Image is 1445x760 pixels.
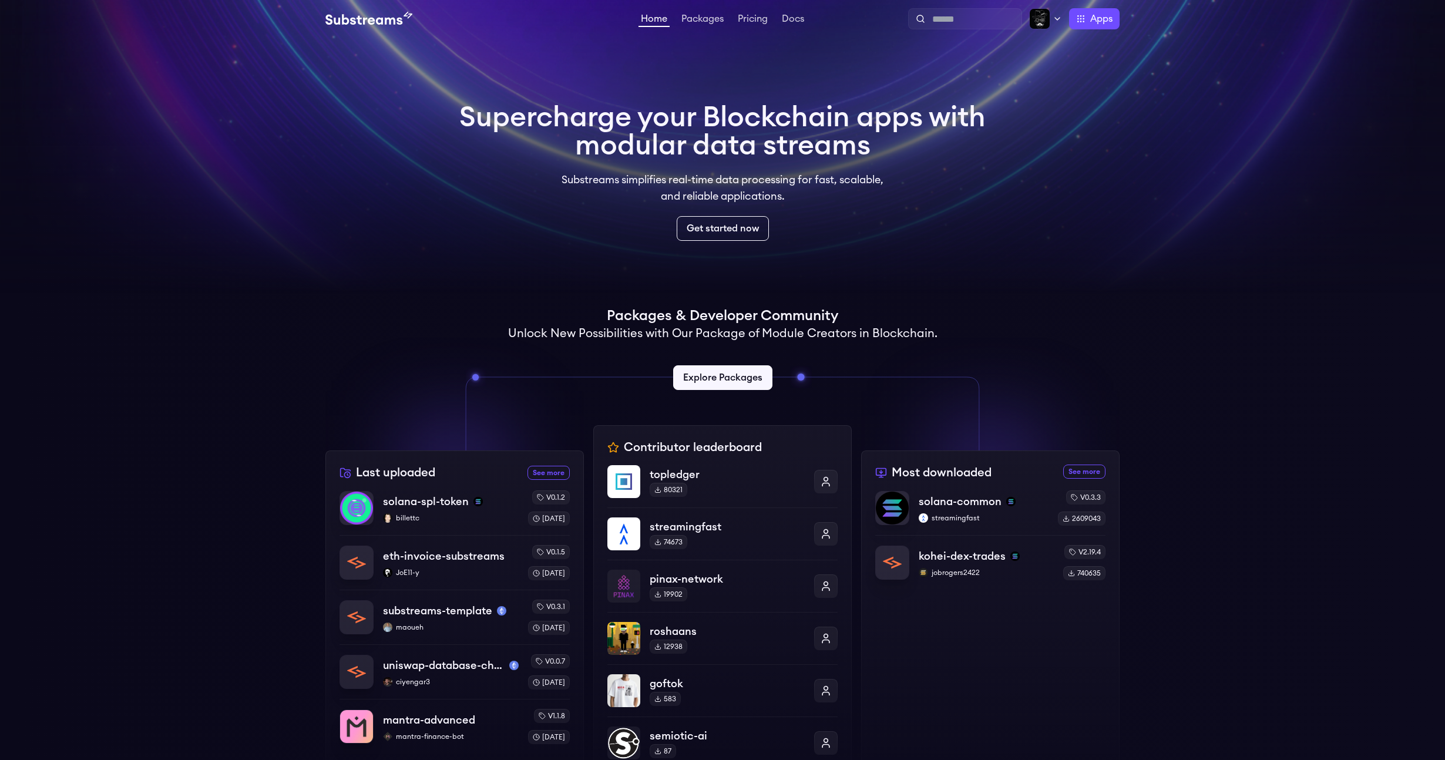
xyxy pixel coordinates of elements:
div: [DATE] [528,621,570,635]
a: Explore Packages [673,365,772,390]
p: pinax-network [650,571,805,587]
div: v0.3.1 [532,600,570,614]
img: streamingfast [919,513,928,523]
a: Packages [679,14,726,26]
img: streamingfast [607,517,640,550]
a: eth-invoice-substreamseth-invoice-substreamsJoE11-yJoE11-yv0.1.5[DATE] [340,535,570,590]
p: solana-common [919,493,1002,510]
div: v0.3.3 [1066,490,1105,505]
p: semiotic-ai [650,728,805,744]
img: pinax-network [607,570,640,603]
p: uniswap-database-changes-mainnet [383,657,505,674]
img: mainnet [509,661,519,670]
a: roshaansroshaans12938 [607,612,838,664]
div: 2609043 [1058,512,1105,526]
div: v0.1.5 [532,545,570,559]
img: solana [473,497,483,506]
a: topledgertopledger80321 [607,465,838,507]
a: Get started now [677,216,769,241]
div: v0.0.7 [531,654,570,668]
div: [DATE] [528,730,570,744]
img: Profile [1029,8,1050,29]
p: Substreams simplifies real-time data processing for fast, scalable, and reliable applications. [553,171,892,204]
img: solana-spl-token [340,492,373,524]
a: See more most downloaded packages [1063,465,1105,479]
div: [DATE] [528,566,570,580]
p: billettc [383,513,519,523]
a: Home [639,14,670,27]
div: 87 [650,744,676,758]
img: goftok [607,674,640,707]
a: goftokgoftok583 [607,664,838,717]
img: ciyengar3 [383,677,392,687]
p: ciyengar3 [383,677,519,687]
div: 740635 [1063,566,1105,580]
a: solana-spl-tokensolana-spl-tokensolanabillettcbillettcv0.1.2[DATE] [340,490,570,535]
p: maoueh [383,623,519,632]
p: roshaans [650,623,805,640]
div: 12938 [650,640,687,654]
p: substreams-template [383,603,492,619]
img: substreams-template [340,601,373,634]
img: semiotic-ai [607,727,640,759]
img: solana [1006,497,1016,506]
div: [DATE] [528,512,570,526]
div: v0.1.2 [532,490,570,505]
p: eth-invoice-substreams [383,548,505,564]
p: topledger [650,466,805,483]
p: goftok [650,675,805,692]
img: solana-common [876,492,909,524]
span: Apps [1090,12,1113,26]
img: topledger [607,465,640,498]
h2: Unlock New Possibilities with Our Package of Module Creators in Blockchain. [508,325,937,342]
img: eth-invoice-substreams [340,546,373,579]
div: 19902 [650,587,687,601]
p: mantra-finance-bot [383,732,519,741]
img: roshaans [607,622,640,655]
a: mantra-advancedmantra-advancedmantra-finance-botmantra-finance-botv1.1.8[DATE] [340,699,570,744]
img: JoE11-y [383,568,392,577]
img: solana [1010,551,1020,561]
a: See more recently uploaded packages [527,466,570,480]
a: kohei-dex-tradeskohei-dex-tradessolanajobrogers2422jobrogers2422v2.19.4740635 [875,535,1105,580]
img: maoueh [383,623,392,632]
p: solana-spl-token [383,493,469,510]
div: 583 [650,692,681,706]
a: substreams-templatesubstreams-templatemainnetmaouehmaouehv0.3.1[DATE] [340,590,570,644]
a: solana-commonsolana-commonsolanastreamingfaststreamingfastv0.3.32609043 [875,490,1105,535]
p: streamingfast [650,519,805,535]
p: mantra-advanced [383,712,475,728]
a: streamingfaststreamingfast74673 [607,507,838,560]
img: Substream's logo [325,12,412,26]
p: jobrogers2422 [919,568,1054,577]
div: v1.1.8 [534,709,570,723]
a: Docs [779,14,806,26]
div: 80321 [650,483,687,497]
h1: Packages & Developer Community [607,307,838,325]
img: billettc [383,513,392,523]
p: streamingfast [919,513,1049,523]
a: uniswap-database-changes-mainnetuniswap-database-changes-mainnetmainnetciyengar3ciyengar3v0.0.7[D... [340,644,570,699]
p: JoE11-y [383,568,519,577]
img: mantra-finance-bot [383,732,392,741]
h1: Supercharge your Blockchain apps with modular data streams [459,103,986,160]
a: pinax-networkpinax-network19902 [607,560,838,612]
img: uniswap-database-changes-mainnet [340,655,373,688]
a: Pricing [735,14,770,26]
div: v2.19.4 [1064,545,1105,559]
div: 74673 [650,535,687,549]
img: kohei-dex-trades [876,546,909,579]
img: mantra-advanced [340,710,373,743]
p: kohei-dex-trades [919,548,1006,564]
div: [DATE] [528,675,570,690]
img: jobrogers2422 [919,568,928,577]
img: mainnet [497,606,506,616]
